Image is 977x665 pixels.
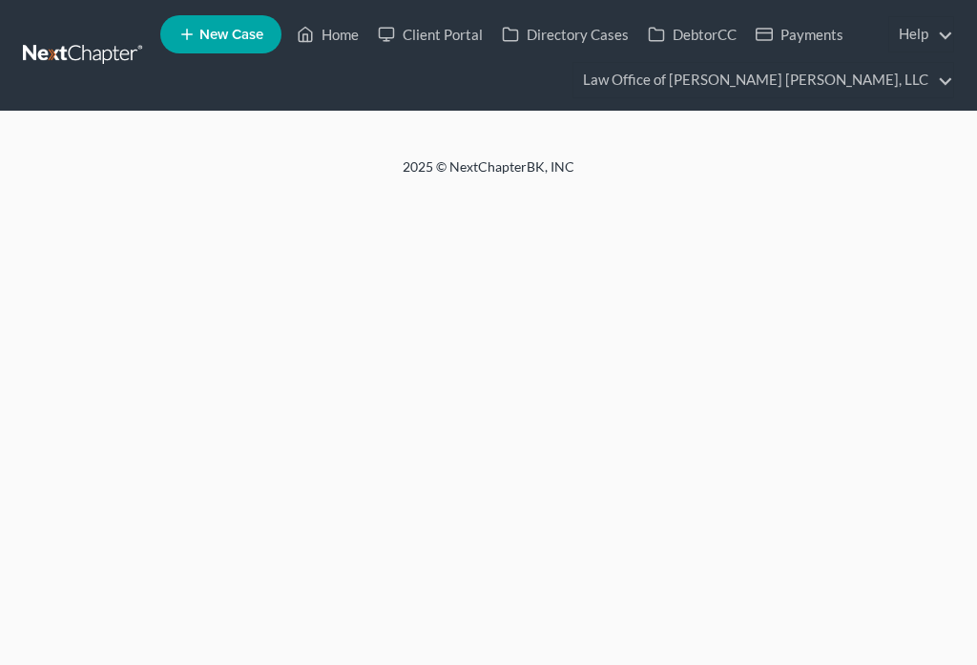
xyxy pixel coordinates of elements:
a: Law Office of [PERSON_NAME] [PERSON_NAME], LLC [573,63,953,97]
a: Client Portal [368,17,492,52]
div: 2025 © NextChapterBK, INC [31,157,946,192]
a: DebtorCC [638,17,746,52]
a: Home [287,17,368,52]
new-legal-case-button: New Case [160,15,281,53]
a: Directory Cases [492,17,638,52]
a: Payments [746,17,853,52]
a: Help [889,17,953,52]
